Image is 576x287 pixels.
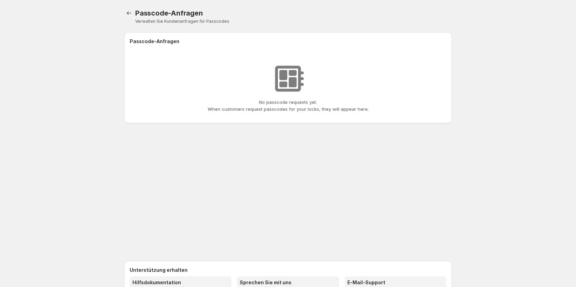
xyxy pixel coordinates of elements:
[135,9,203,17] span: Passcode-Anfragen
[240,279,336,286] h3: Sprechen Sie mit uns
[347,279,444,286] h3: E-Mail-Support
[124,8,134,18] a: Locks
[208,99,369,112] p: No passcode requests yet. When customers request passcodes for your locks, they will appear here.
[130,267,446,274] h2: Unterstützung erhalten
[132,279,229,286] h3: Hilfsdokumentation
[135,19,452,24] p: Verwalten Sie Kundenanfragen für Passcodes
[271,61,305,96] img: No requests found
[130,38,179,45] h2: Passcode-Anfragen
